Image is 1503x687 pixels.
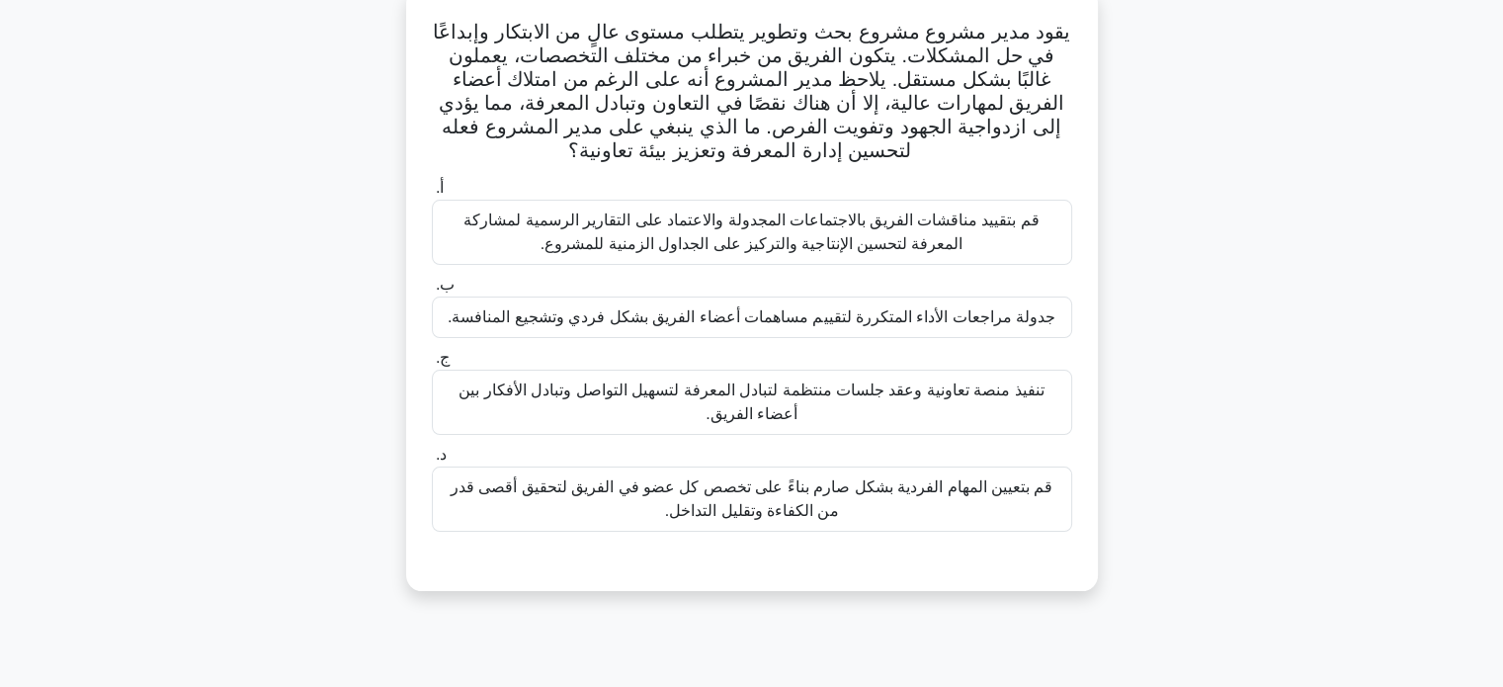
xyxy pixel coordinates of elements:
[448,308,1055,325] font: جدولة مراجعات الأداء المتكررة لتقييم مساهمات أعضاء الفريق بشكل فردي وتشجيع المنافسة.
[459,382,1044,422] font: تنفيذ منصة تعاونية وعقد جلسات منتظمة لتبادل المعرفة لتسهيل التواصل وتبادل الأفكار بين أعضاء الفريق.
[436,276,455,293] font: ب.
[463,212,1039,252] font: قم بتقييد مناقشات الفريق بالاجتماعات المجدولة والاعتماد على التقارير الرسمية لمشاركة المعرفة لتحس...
[436,349,450,366] font: ج.
[451,478,1053,519] font: قم بتعيين المهام الفردية بشكل صارم بناءً على تخصص كل عضو في الفريق لتحقيق أقصى قدر من الكفاءة وتق...
[436,446,447,463] font: د.
[433,21,1070,161] font: يقود مدير مشروع مشروع بحث وتطوير يتطلب مستوى عالٍ من الابتكار وإبداعًا في حل المشكلات. يتكون الفر...
[436,179,444,196] font: أ.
